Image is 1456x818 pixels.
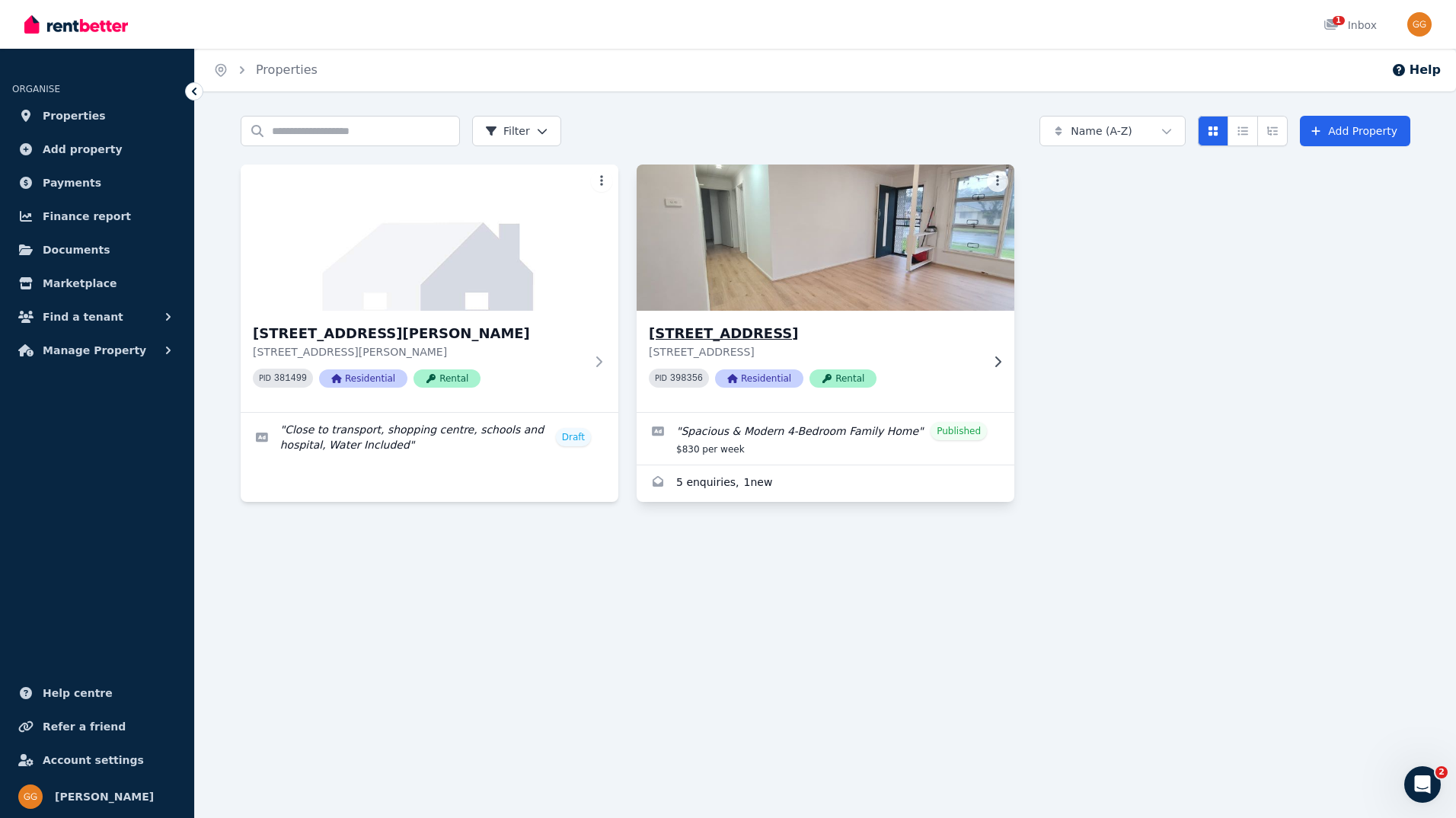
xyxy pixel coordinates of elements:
[1300,116,1410,146] a: Add Property
[12,745,182,775] a: Account settings
[43,107,106,125] span: Properties
[24,13,128,36] img: RentBetter
[1404,766,1441,803] iframe: Intercom live chat
[987,171,1008,192] button: More options
[256,62,318,77] a: Properties
[43,308,123,326] span: Find a tenant
[637,165,1014,412] a: 33 Solo Cres, Fairfield[STREET_ADDRESS][STREET_ADDRESS]PID 398356ResidentialRental
[1407,12,1432,37] img: George Germanos
[1391,61,1441,79] button: Help
[1071,123,1132,139] span: Name (A-Z)
[715,369,803,388] span: Residential
[649,344,981,359] p: [STREET_ADDRESS]
[43,241,110,259] span: Documents
[12,302,182,332] button: Find a tenant
[241,413,618,465] a: Edit listing: Close to transport, shopping centre, schools and hospital, Water Included
[12,711,182,742] a: Refer a friend
[1435,766,1448,778] span: 2
[1039,116,1186,146] button: Name (A-Z)
[1198,116,1228,146] button: Card view
[241,165,618,412] a: 8 Burlison St, Warwick Farm[STREET_ADDRESS][PERSON_NAME][STREET_ADDRESS][PERSON_NAME]PID 381499Re...
[655,374,667,382] small: PID
[195,49,336,91] nav: Breadcrumb
[637,413,1014,465] a: Edit listing: Spacious & Modern 4-Bedroom Family Home
[1228,116,1258,146] button: Compact list view
[55,788,154,806] span: [PERSON_NAME]
[12,235,182,265] a: Documents
[319,369,407,388] span: Residential
[472,116,561,146] button: Filter
[43,274,117,292] span: Marketplace
[12,134,182,165] a: Add property
[259,374,271,382] small: PID
[12,678,182,708] a: Help centre
[12,335,182,366] button: Manage Property
[43,207,131,225] span: Finance report
[12,201,182,232] a: Finance report
[12,84,60,94] span: ORGANISE
[43,684,113,702] span: Help centre
[43,751,144,769] span: Account settings
[637,465,1014,502] a: Enquiries for 33 Solo Cres, Fairfield
[649,323,981,344] h3: [STREET_ADDRESS]
[43,140,123,158] span: Add property
[627,161,1024,315] img: 33 Solo Cres, Fairfield
[809,369,876,388] span: Rental
[413,369,481,388] span: Rental
[670,373,703,384] code: 398356
[591,171,612,192] button: More options
[241,165,618,311] img: 8 Burlison St, Warwick Farm
[1333,16,1345,25] span: 1
[43,717,126,736] span: Refer a friend
[12,101,182,131] a: Properties
[485,123,530,139] span: Filter
[12,268,182,299] a: Marketplace
[43,341,146,359] span: Manage Property
[1323,18,1377,33] div: Inbox
[274,373,307,384] code: 381499
[18,784,43,809] img: George Germanos
[1257,116,1288,146] button: Expanded list view
[253,344,585,359] p: [STREET_ADDRESS][PERSON_NAME]
[12,168,182,198] a: Payments
[43,174,101,192] span: Payments
[1198,116,1288,146] div: View options
[253,323,585,344] h3: [STREET_ADDRESS][PERSON_NAME]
